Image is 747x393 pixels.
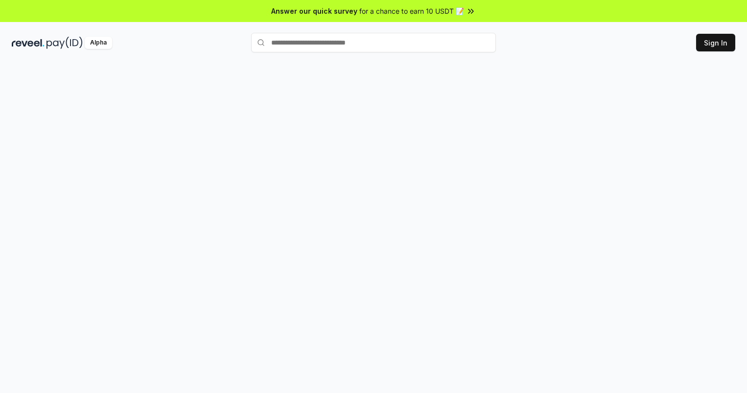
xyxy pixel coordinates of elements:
div: Alpha [85,37,112,49]
span: Answer our quick survey [271,6,357,16]
img: pay_id [47,37,83,49]
button: Sign In [696,34,735,51]
img: reveel_dark [12,37,45,49]
span: for a chance to earn 10 USDT 📝 [359,6,464,16]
